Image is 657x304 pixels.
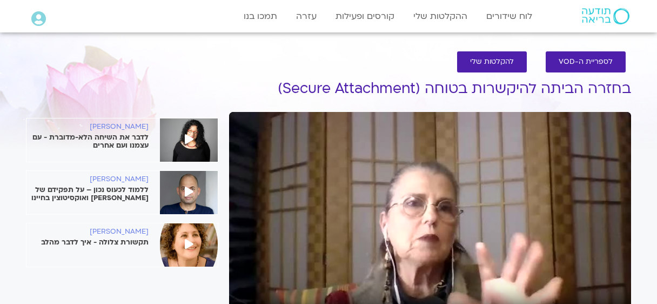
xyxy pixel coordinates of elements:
[26,123,149,131] h6: [PERSON_NAME]
[26,228,149,236] h6: [PERSON_NAME]
[559,58,613,66] span: לספריית ה-VOD
[291,6,322,27] a: עזרה
[26,123,218,150] a: [PERSON_NAME] לדבר את השיחה הלא-מדוברת - עם עצמנו ועם אחרים
[546,51,626,72] a: לספריית ה-VOD
[26,175,218,202] a: [PERSON_NAME] ללמוד לכעוס נכון – על תפקידם של [PERSON_NAME] ואוקסיטוצין בחיינו
[481,6,538,27] a: לוח שידורים
[470,58,514,66] span: להקלטות שלי
[330,6,400,27] a: קורסים ופעילות
[26,228,218,247] a: [PERSON_NAME] תקשורת צלולה - איך לדבר מהלב
[408,6,473,27] a: ההקלטות שלי
[26,175,149,183] h6: [PERSON_NAME]
[457,51,527,72] a: להקלטות שלי
[238,6,283,27] a: תמכו בנו
[160,223,218,267] img: %D7%A2%D7%93%D7%99%D7%AA-%D7%91%D7%9F-%D7%A4%D7%95%D7%A8%D7%AA-1.jpeg
[26,186,149,202] p: ללמוד לכעוס נכון – על תפקידם של [PERSON_NAME] ואוקסיטוצין בחיינו
[582,8,629,24] img: תודעה בריאה
[160,118,218,162] img: %D7%90%D7%A8%D7%A0%D7%99%D7%A0%D7%94-%D7%A7%D7%A9%D7%AA%D7%9F-2.jpeg
[26,239,149,247] p: תקשורת צלולה - איך לדבר מהלב
[229,81,631,97] h1: בחזרה הביתה להיקשרות בטוחה (Secure Attachment)
[26,134,149,150] p: לדבר את השיחה הלא-מדוברת - עם עצמנו ועם אחרים
[160,171,218,214] img: %D7%AA%D7%9E%D7%99%D7%A8-%D7%90%D7%A9%D7%9E%D7%9F-e1601904146928-2.jpg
